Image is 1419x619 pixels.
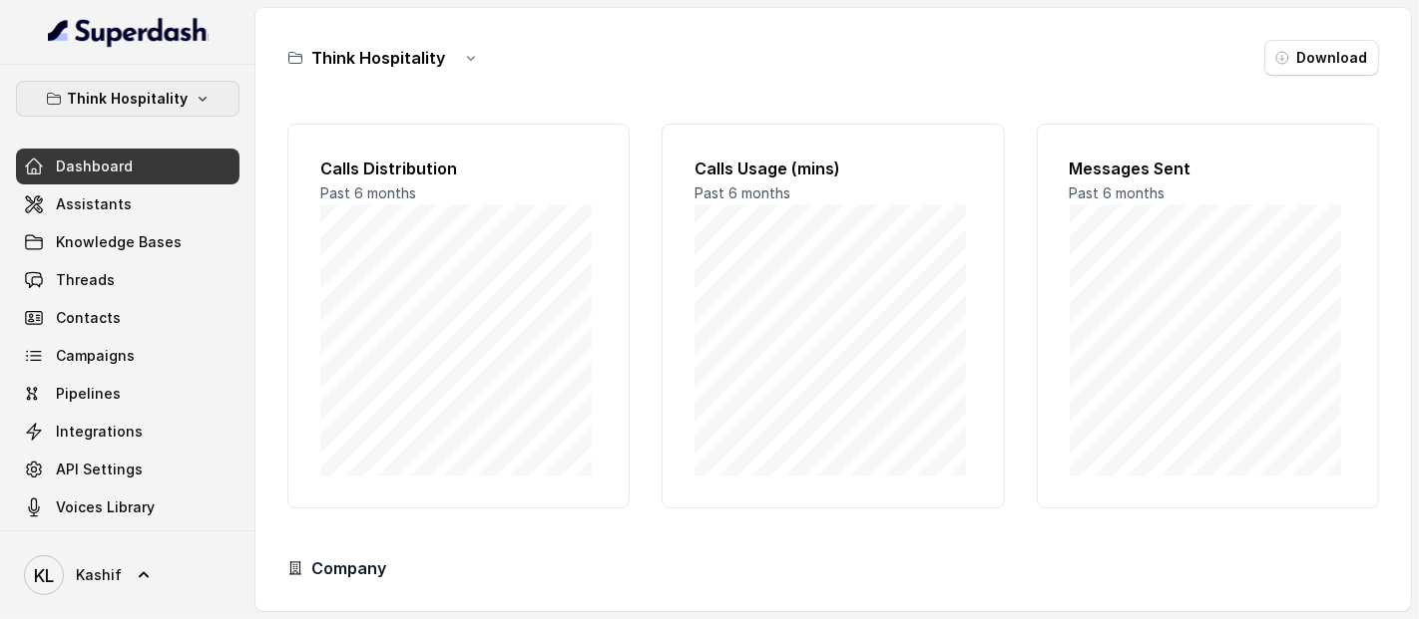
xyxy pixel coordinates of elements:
[34,565,54,586] text: KL
[56,346,135,366] span: Campaigns
[1070,156,1346,180] h2: Messages Sent
[76,565,122,585] span: Kashif
[16,224,239,260] a: Knowledge Bases
[16,489,239,525] a: Voices Library
[16,452,239,487] a: API Settings
[16,300,239,336] a: Contacts
[56,460,143,479] span: API Settings
[16,262,239,298] a: Threads
[16,414,239,450] a: Integrations
[56,194,132,214] span: Assistants
[56,497,155,517] span: Voices Library
[1070,184,1166,201] span: Past 6 months
[56,156,133,176] span: Dashboard
[56,232,182,252] span: Knowledge Bases
[16,547,239,603] a: Kashif
[16,149,239,184] a: Dashboard
[56,422,143,442] span: Integrations
[695,184,790,201] span: Past 6 months
[16,338,239,374] a: Campaigns
[1264,40,1379,76] button: Download
[68,87,189,111] p: Think Hospitality
[16,186,239,222] a: Assistants
[311,46,445,70] h3: Think Hospitality
[320,156,597,180] h2: Calls Distribution
[16,376,239,412] a: Pipelines
[320,184,416,201] span: Past 6 months
[56,384,121,404] span: Pipelines
[311,556,386,580] h3: Company
[56,270,115,290] span: Threads
[56,308,121,328] span: Contacts
[695,156,971,180] h2: Calls Usage (mins)
[48,16,209,48] img: light.svg
[16,81,239,117] button: Think Hospitality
